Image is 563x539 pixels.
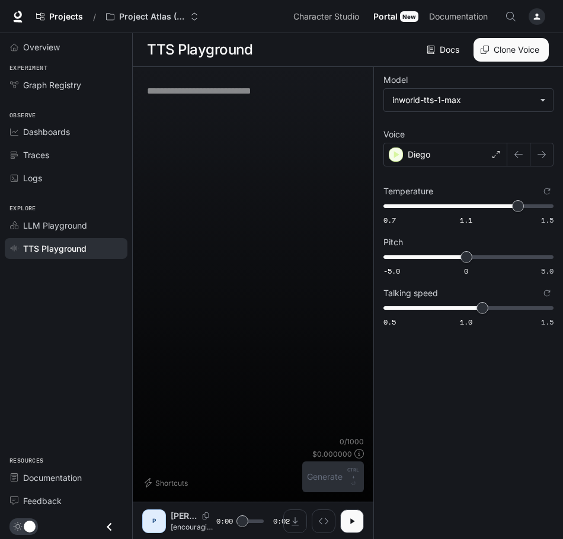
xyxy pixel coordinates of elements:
div: New [400,11,418,22]
span: Documentation [429,9,488,24]
button: Close drawer [96,515,123,539]
span: 5.0 [541,266,554,276]
a: TTS Playground [5,238,127,259]
span: TTS Playground [23,242,87,255]
div: / [88,11,101,23]
span: 1.5 [541,317,554,327]
a: Character Studio [289,5,367,28]
span: 1.0 [460,317,472,327]
a: Docs [424,38,464,62]
span: Dark mode toggle [24,519,36,532]
span: Dashboards [23,126,70,138]
a: Traces [5,145,127,165]
h1: TTS Playground [147,38,252,62]
span: Graph Registry [23,79,81,91]
span: LLM Playground [23,219,87,232]
a: Documentation [424,5,497,28]
a: Documentation [5,467,127,488]
p: Model [383,76,408,84]
button: Open Command Menu [499,5,523,28]
button: Shortcuts [142,473,193,492]
button: Reset to default [540,287,554,300]
a: Feedback [5,490,127,511]
p: Project Atlas (NBCU) Multi-Agent [119,12,185,22]
span: 0:00 [216,515,233,527]
span: Overview [23,41,60,53]
a: Logs [5,168,127,188]
span: -5.0 [383,266,400,276]
p: Voice [383,130,405,139]
a: Go to projects [31,5,88,28]
p: Diego [408,149,430,161]
span: 1.1 [460,215,472,225]
button: Inspect [312,509,335,533]
button: Open workspace menu [101,5,204,28]
button: Copy Voice ID [197,512,214,519]
a: PortalNew [369,5,423,28]
p: 0 / 1000 [340,437,364,447]
a: LLM Playground [5,215,127,236]
p: $ 0.000000 [312,449,352,459]
span: Character Studio [293,9,359,24]
button: Clone Voice [474,38,549,62]
a: Graph Registry [5,75,127,95]
span: Feedback [23,495,62,507]
span: Portal [373,9,398,24]
a: Overview [5,37,127,57]
span: Projects [49,12,83,22]
span: 0:02 [273,515,290,527]
div: inworld-tts-1-max [392,94,534,106]
span: 0 [464,266,468,276]
div: P [145,512,164,531]
p: Talking speed [383,289,438,297]
button: Reset to default [540,185,554,198]
span: 0.7 [383,215,396,225]
button: Download audio [283,509,307,533]
span: 0.5 [383,317,396,327]
p: Temperature [383,187,433,195]
span: 1.5 [541,215,554,225]
span: Traces [23,149,49,161]
p: [PERSON_NAME] [171,510,197,522]
p: Pitch [383,238,403,246]
a: Dashboards [5,121,127,142]
p: [encouraging] You can think things over for the next couple days? [171,522,216,532]
span: Documentation [23,471,82,484]
span: Logs [23,172,42,184]
div: inworld-tts-1-max [384,89,553,111]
